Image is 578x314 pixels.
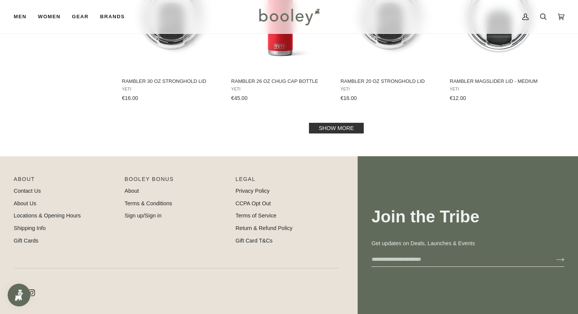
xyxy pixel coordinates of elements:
span: €16.00 [340,95,357,101]
span: Gear [72,13,89,21]
span: €16.00 [122,95,138,101]
span: YETI [340,87,439,92]
a: Return & Refund Policy [236,225,293,231]
span: Men [14,13,27,21]
p: Booley Bonus [125,175,228,187]
span: YETI [231,87,329,92]
a: Gift Cards [14,238,38,244]
p: Pipeline_Footer Main [14,175,117,187]
p: Get updates on Deals, Launches & Events [371,239,564,248]
span: €12.00 [450,95,466,101]
span: Women [38,13,60,21]
a: Show more [309,123,364,133]
a: Shipping Info [14,225,46,231]
button: Join [544,254,564,266]
span: YETI [122,87,220,92]
h3: Join the Tribe [371,206,564,227]
span: Rambler 30 oz Stronghold Lid [122,78,220,85]
a: Privacy Policy [236,188,270,194]
iframe: Button to open loyalty program pop-up [8,284,30,306]
span: Rambler 26 oz Chug Cap Bottle [231,78,329,85]
a: About Us [14,200,36,206]
a: Terms of Service [236,213,277,219]
a: About [125,188,139,194]
a: Gift Card T&Cs [236,238,273,244]
div: Pagination [122,125,551,131]
span: Rambler 20 oz Stronghold Lid [340,78,439,85]
span: Rambler Magslider Lid - Medium [450,78,548,85]
img: Booley [256,6,322,28]
a: Terms & Conditions [125,200,172,206]
a: CCPA Opt Out [236,200,271,206]
p: Pipeline_Footer Sub [236,175,339,187]
a: Contact Us [14,188,41,194]
a: Sign up/Sign in [125,213,162,219]
a: Locations & Opening Hours [14,213,81,219]
span: €45.00 [231,95,247,101]
span: YETI [450,87,548,92]
span: Brands [100,13,125,21]
input: your-email@example.com [371,252,544,266]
